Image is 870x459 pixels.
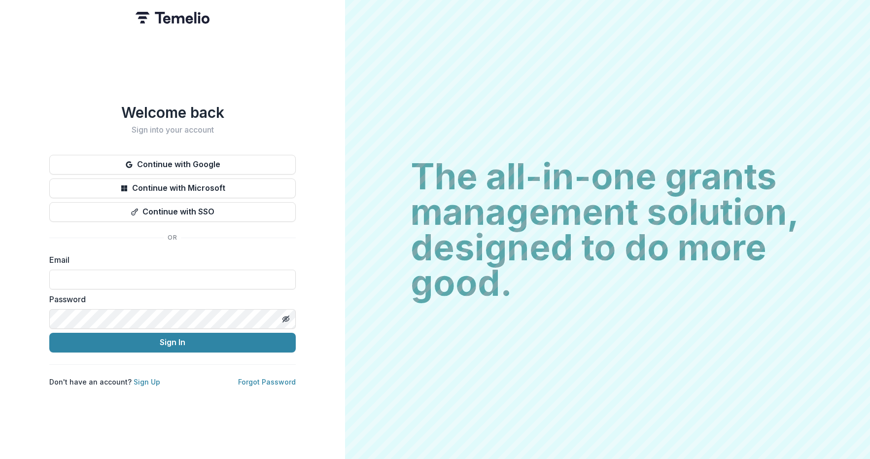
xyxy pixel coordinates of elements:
label: Email [49,254,290,266]
button: Continue with Google [49,155,296,175]
button: Sign In [49,333,296,353]
button: Toggle password visibility [278,311,294,327]
img: Temelio [136,12,209,24]
h2: Sign into your account [49,125,296,135]
label: Password [49,293,290,305]
h1: Welcome back [49,104,296,121]
button: Continue with Microsoft [49,178,296,198]
a: Forgot Password [238,378,296,386]
p: Don't have an account? [49,377,160,387]
a: Sign Up [134,378,160,386]
button: Continue with SSO [49,202,296,222]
